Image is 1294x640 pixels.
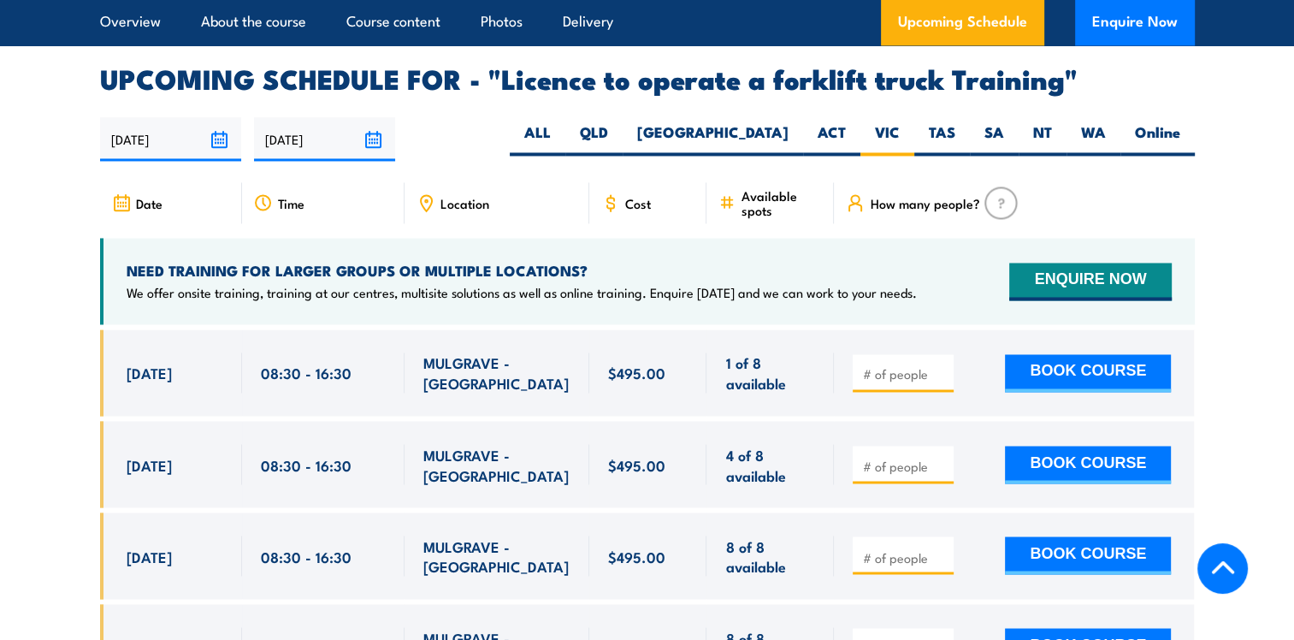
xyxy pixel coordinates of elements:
[423,444,570,484] span: MULGRAVE - [GEOGRAPHIC_DATA]
[970,122,1019,156] label: SA
[1005,446,1171,483] button: BOOK COURSE
[127,454,172,474] span: [DATE]
[261,363,352,382] span: 08:30 - 16:30
[440,196,489,210] span: Location
[565,122,623,156] label: QLD
[870,196,979,210] span: How many people?
[608,454,665,474] span: $495.00
[608,363,665,382] span: $495.00
[1009,263,1171,300] button: ENQUIRE NOW
[136,196,162,210] span: Date
[261,546,352,566] span: 08:30 - 16:30
[1120,122,1195,156] label: Online
[127,284,917,301] p: We offer onsite training, training at our centres, multisite solutions as well as online training...
[860,122,914,156] label: VIC
[1019,122,1067,156] label: NT
[1067,122,1120,156] label: WA
[725,353,815,393] span: 1 of 8 available
[254,117,395,161] input: To date
[127,261,917,280] h4: NEED TRAINING FOR LARGER GROUPS OR MULTIPLE LOCATIONS?
[862,548,948,566] input: # of people
[608,546,665,566] span: $495.00
[1005,354,1171,392] button: BOOK COURSE
[725,536,815,576] span: 8 of 8 available
[278,196,304,210] span: Time
[423,353,570,393] span: MULGRAVE - [GEOGRAPHIC_DATA]
[625,196,651,210] span: Cost
[423,536,570,576] span: MULGRAVE - [GEOGRAPHIC_DATA]
[741,188,822,217] span: Available spots
[261,454,352,474] span: 08:30 - 16:30
[862,457,948,474] input: # of people
[862,365,948,382] input: # of people
[100,66,1195,90] h2: UPCOMING SCHEDULE FOR - "Licence to operate a forklift truck Training"
[127,546,172,566] span: [DATE]
[914,122,970,156] label: TAS
[127,363,172,382] span: [DATE]
[803,122,860,156] label: ACT
[725,444,815,484] span: 4 of 8 available
[1005,536,1171,574] button: BOOK COURSE
[100,117,241,161] input: From date
[510,122,565,156] label: ALL
[623,122,803,156] label: [GEOGRAPHIC_DATA]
